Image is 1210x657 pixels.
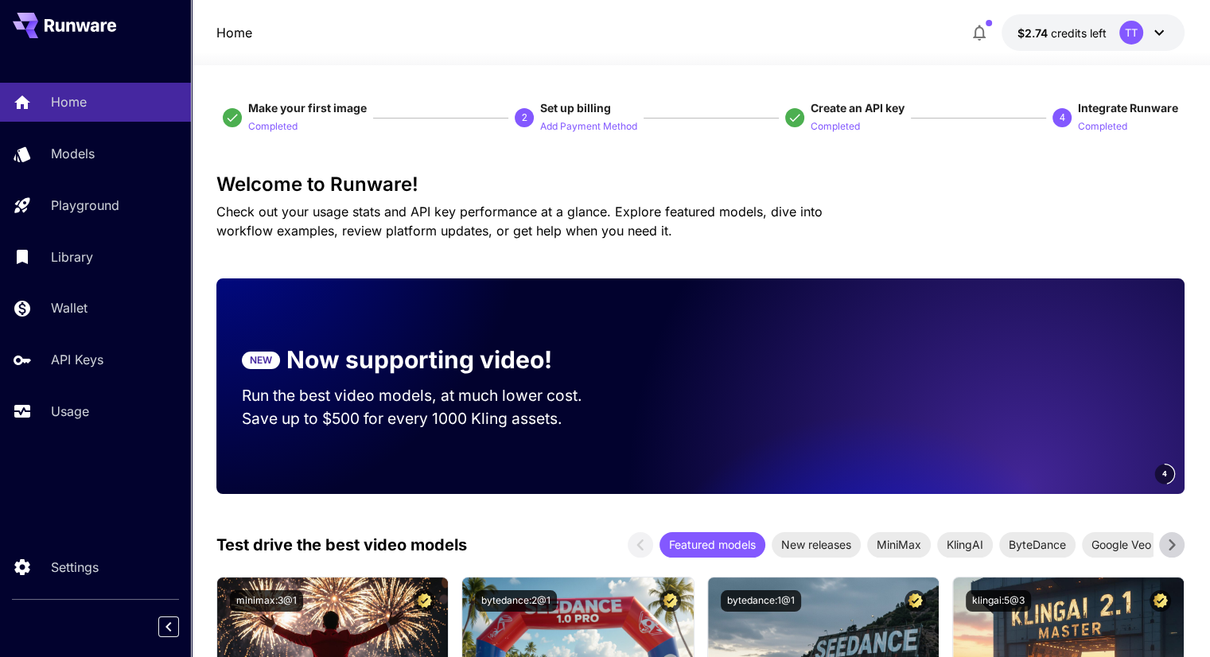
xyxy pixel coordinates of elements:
[772,536,861,553] span: New releases
[966,590,1031,612] button: klingai:5@3
[540,116,637,135] button: Add Payment Method
[475,590,557,612] button: bytedance:2@1
[1150,590,1171,612] button: Certified Model – Vetted for best performance and includes a commercial license.
[51,196,119,215] p: Playground
[51,402,89,421] p: Usage
[216,533,467,557] p: Test drive the best video models
[1078,116,1127,135] button: Completed
[772,532,861,558] div: New releases
[216,173,1185,196] h3: Welcome to Runware!
[1078,119,1127,134] p: Completed
[811,101,905,115] span: Create an API key
[811,116,860,135] button: Completed
[414,590,435,612] button: Certified Model – Vetted for best performance and includes a commercial license.
[51,247,93,266] p: Library
[248,101,367,115] span: Make your first image
[721,590,801,612] button: bytedance:1@1
[937,536,993,553] span: KlingAI
[51,558,99,577] p: Settings
[1078,101,1178,115] span: Integrate Runware
[170,612,191,641] div: Collapse sidebar
[659,532,765,558] div: Featured models
[1082,532,1161,558] div: Google Veo
[242,407,613,430] p: Save up to $500 for every 1000 Kling assets.
[540,119,637,134] p: Add Payment Method
[1017,25,1107,41] div: $2.73782
[51,144,95,163] p: Models
[540,101,611,115] span: Set up billing
[51,350,103,369] p: API Keys
[905,590,926,612] button: Certified Model – Vetted for best performance and includes a commercial license.
[51,92,87,111] p: Home
[1017,26,1051,40] span: $2.74
[1082,536,1161,553] span: Google Veo
[250,353,272,367] p: NEW
[867,536,931,553] span: MiniMax
[158,616,179,637] button: Collapse sidebar
[1059,111,1064,125] p: 4
[1002,14,1185,51] button: $2.73782TT
[659,590,681,612] button: Certified Model – Vetted for best performance and includes a commercial license.
[999,532,1076,558] div: ByteDance
[811,119,860,134] p: Completed
[1119,21,1143,45] div: TT
[248,116,298,135] button: Completed
[286,342,552,378] p: Now supporting video!
[230,590,303,612] button: minimax:3@1
[522,111,527,125] p: 2
[867,532,931,558] div: MiniMax
[1162,468,1167,480] span: 4
[216,23,252,42] a: Home
[659,536,765,553] span: Featured models
[248,119,298,134] p: Completed
[216,23,252,42] nav: breadcrumb
[1051,26,1107,40] span: credits left
[216,204,823,239] span: Check out your usage stats and API key performance at a glance. Explore featured models, dive int...
[999,536,1076,553] span: ByteDance
[51,298,88,317] p: Wallet
[937,532,993,558] div: KlingAI
[242,384,613,407] p: Run the best video models, at much lower cost.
